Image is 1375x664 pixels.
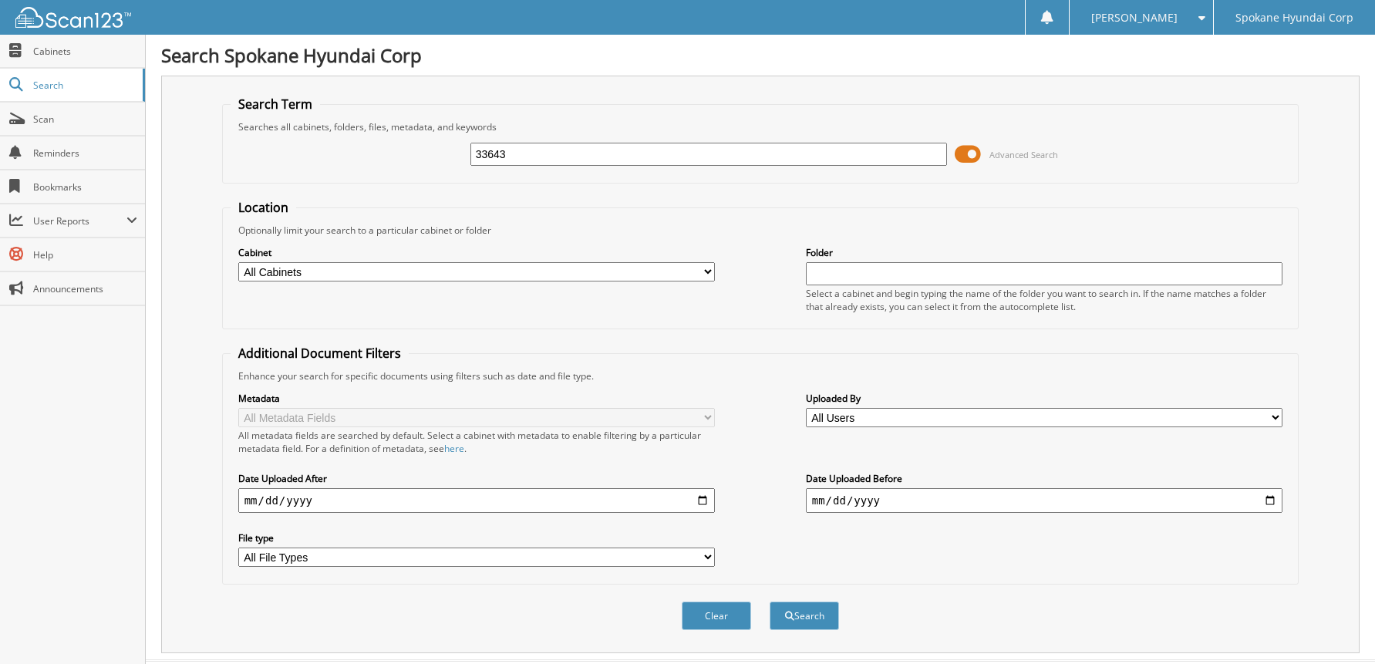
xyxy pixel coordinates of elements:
[33,282,137,295] span: Announcements
[231,369,1291,383] div: Enhance your search for specific documents using filters such as date and file type.
[33,113,137,126] span: Scan
[231,224,1291,237] div: Optionally limit your search to a particular cabinet or folder
[1091,13,1178,22] span: [PERSON_NAME]
[1235,13,1353,22] span: Spokane Hyundai Corp
[238,246,716,259] label: Cabinet
[231,345,409,362] legend: Additional Document Filters
[238,488,716,513] input: start
[33,45,137,58] span: Cabinets
[444,442,464,455] a: here
[806,246,1283,259] label: Folder
[806,392,1283,405] label: Uploaded By
[770,602,839,630] button: Search
[1298,590,1375,664] iframe: Chat Widget
[238,531,716,544] label: File type
[33,147,137,160] span: Reminders
[231,96,320,113] legend: Search Term
[33,79,135,92] span: Search
[33,180,137,194] span: Bookmarks
[989,149,1058,160] span: Advanced Search
[806,287,1283,313] div: Select a cabinet and begin typing the name of the folder you want to search in. If the name match...
[238,472,716,485] label: Date Uploaded After
[231,199,296,216] legend: Location
[806,472,1283,485] label: Date Uploaded Before
[238,392,716,405] label: Metadata
[161,42,1360,68] h1: Search Spokane Hyundai Corp
[33,248,137,261] span: Help
[231,120,1291,133] div: Searches all cabinets, folders, files, metadata, and keywords
[238,429,716,455] div: All metadata fields are searched by default. Select a cabinet with metadata to enable filtering b...
[33,214,126,228] span: User Reports
[15,7,131,28] img: scan123-logo-white.svg
[806,488,1283,513] input: end
[682,602,751,630] button: Clear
